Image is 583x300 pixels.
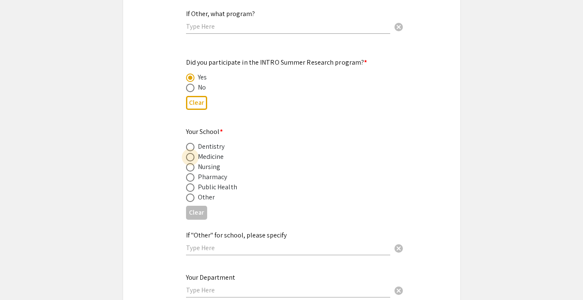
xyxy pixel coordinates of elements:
[198,72,207,82] div: Yes
[186,22,390,31] input: Type Here
[390,239,407,256] button: Clear
[198,142,225,152] div: Dentistry
[198,192,215,202] div: Other
[198,182,237,192] div: Public Health
[186,286,390,295] input: Type Here
[186,243,390,252] input: Type Here
[198,162,221,172] div: Nursing
[390,281,407,298] button: Clear
[186,58,367,67] mat-label: Did you participate in the INTRO Summer Research program?
[394,22,404,32] span: cancel
[186,231,287,240] mat-label: If "Other" for school, please specify
[390,18,407,35] button: Clear
[186,273,235,282] mat-label: Your Department
[198,172,227,182] div: Pharmacy
[6,262,36,294] iframe: Chat
[186,96,207,110] button: Clear
[198,152,224,162] div: Medicine
[394,286,404,296] span: cancel
[198,82,206,93] div: No
[186,206,207,220] button: Clear
[394,243,404,254] span: cancel
[186,127,223,136] mat-label: Your School
[186,9,255,18] mat-label: If Other, what program?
